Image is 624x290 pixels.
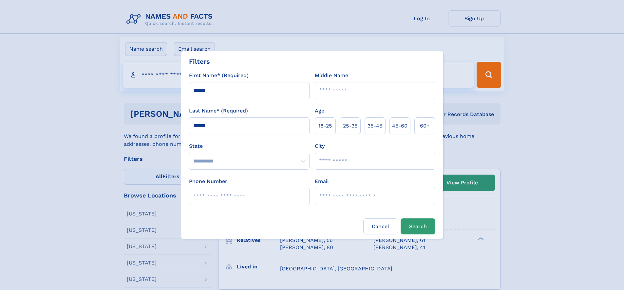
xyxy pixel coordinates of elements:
span: 60+ [420,122,430,130]
span: 25‑35 [343,122,357,130]
button: Search [401,218,435,234]
label: Last Name* (Required) [189,107,248,115]
div: Filters [189,57,210,66]
label: First Name* (Required) [189,72,249,79]
label: State [189,142,310,150]
label: Email [315,178,329,185]
label: Age [315,107,324,115]
label: Cancel [363,218,398,234]
span: 45‑60 [392,122,407,130]
label: City [315,142,325,150]
span: 18‑25 [318,122,332,130]
span: 35‑45 [368,122,382,130]
label: Middle Name [315,72,348,79]
label: Phone Number [189,178,227,185]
